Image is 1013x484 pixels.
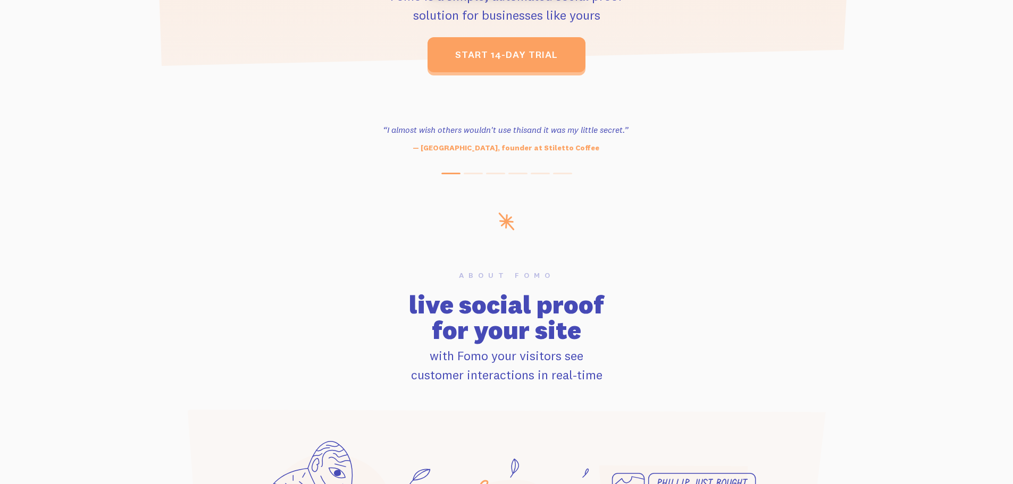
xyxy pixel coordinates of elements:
[173,271,841,279] h6: About Fomo
[173,292,841,343] h2: live social proof for your site
[428,37,585,72] a: start 14-day trial
[361,123,651,136] h3: “I almost wish others wouldn't use this and it was my little secret.”
[173,346,841,384] p: with Fomo your visitors see customer interactions in real-time
[361,142,651,154] p: — [GEOGRAPHIC_DATA], founder at Stiletto Coffee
